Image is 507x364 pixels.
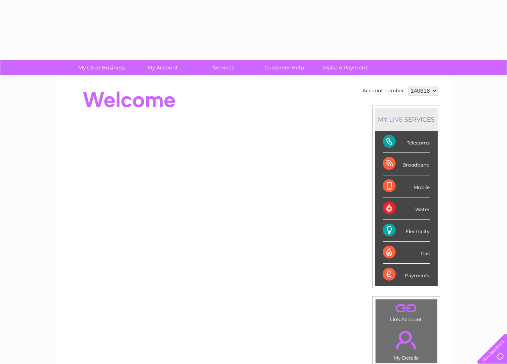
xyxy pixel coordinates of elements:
[312,60,378,75] a: Make A Payment
[375,324,437,363] td: My Details
[375,299,437,324] td: Link Account
[383,264,430,285] div: Payments
[378,301,435,315] a: .
[383,175,430,197] div: Mobile
[375,108,438,131] div: MY SERVICES
[383,131,430,153] div: Telecoms
[69,60,135,75] a: My Clear Business
[383,197,430,220] div: Water
[383,220,430,242] div: Electricity
[129,60,196,75] a: My Account
[383,242,430,264] div: Gas
[388,116,404,123] div: LIVE
[383,153,430,175] div: Broadband
[251,60,317,75] a: Customer Help
[190,60,257,75] a: Services
[378,326,435,354] a: .
[360,84,406,98] td: Account number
